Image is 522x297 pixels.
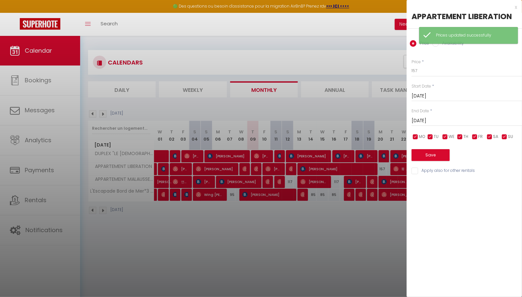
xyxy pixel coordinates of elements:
[419,134,425,140] span: MO
[412,83,431,90] label: Start Date
[436,32,511,39] div: Prices updated successfully
[448,134,454,140] span: WE
[493,134,498,140] span: SA
[463,134,468,140] span: TH
[412,11,517,22] div: APPARTEMENT LIBERATION
[478,134,483,140] span: FR
[412,108,429,114] label: End Date
[416,40,429,47] label: Price
[407,3,517,11] div: x
[412,149,450,161] button: Save
[434,134,439,140] span: TU
[508,134,513,140] span: SU
[412,59,421,65] label: Price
